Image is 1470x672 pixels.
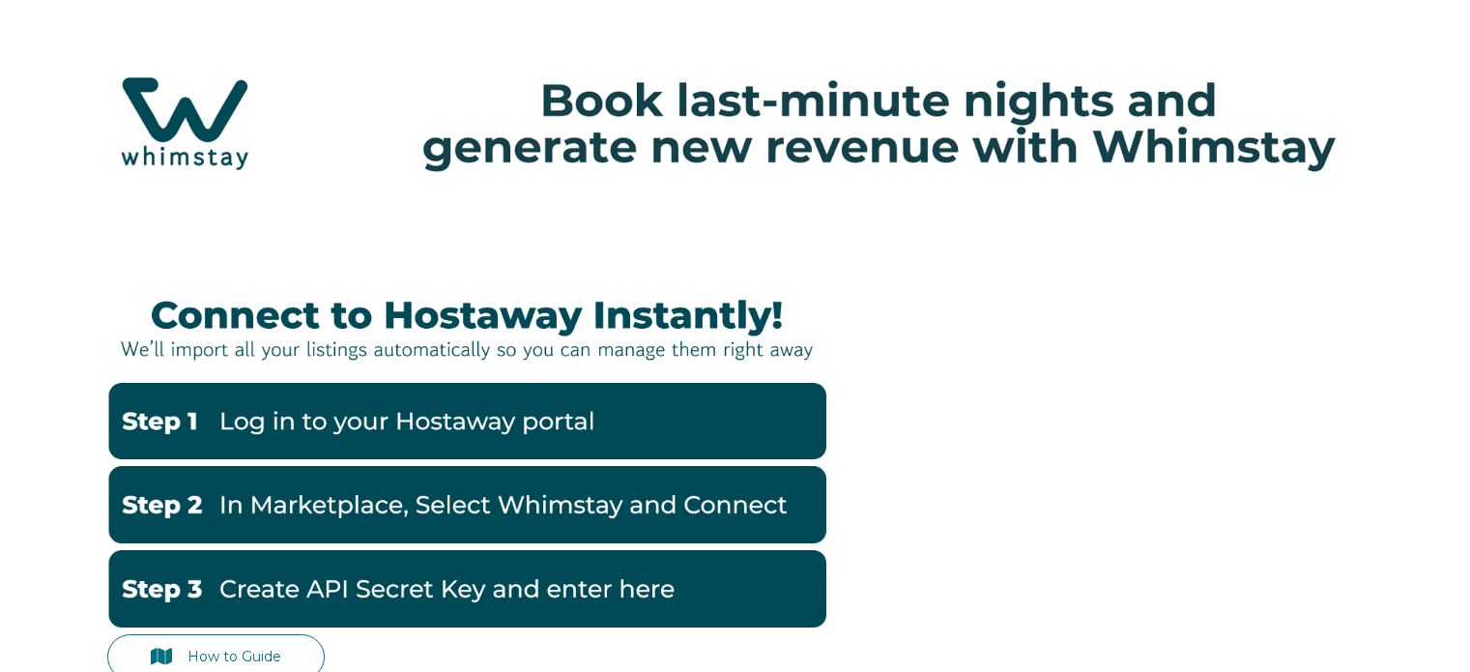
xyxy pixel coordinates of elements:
img: Hostaway2 [107,466,826,543]
img: Hostaway3-1 [107,550,826,628]
img: Hubspot header for SSOB (4) [19,47,1451,199]
img: Hostaway1 [107,383,826,460]
img: Hostaway Banner [107,278,826,376]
